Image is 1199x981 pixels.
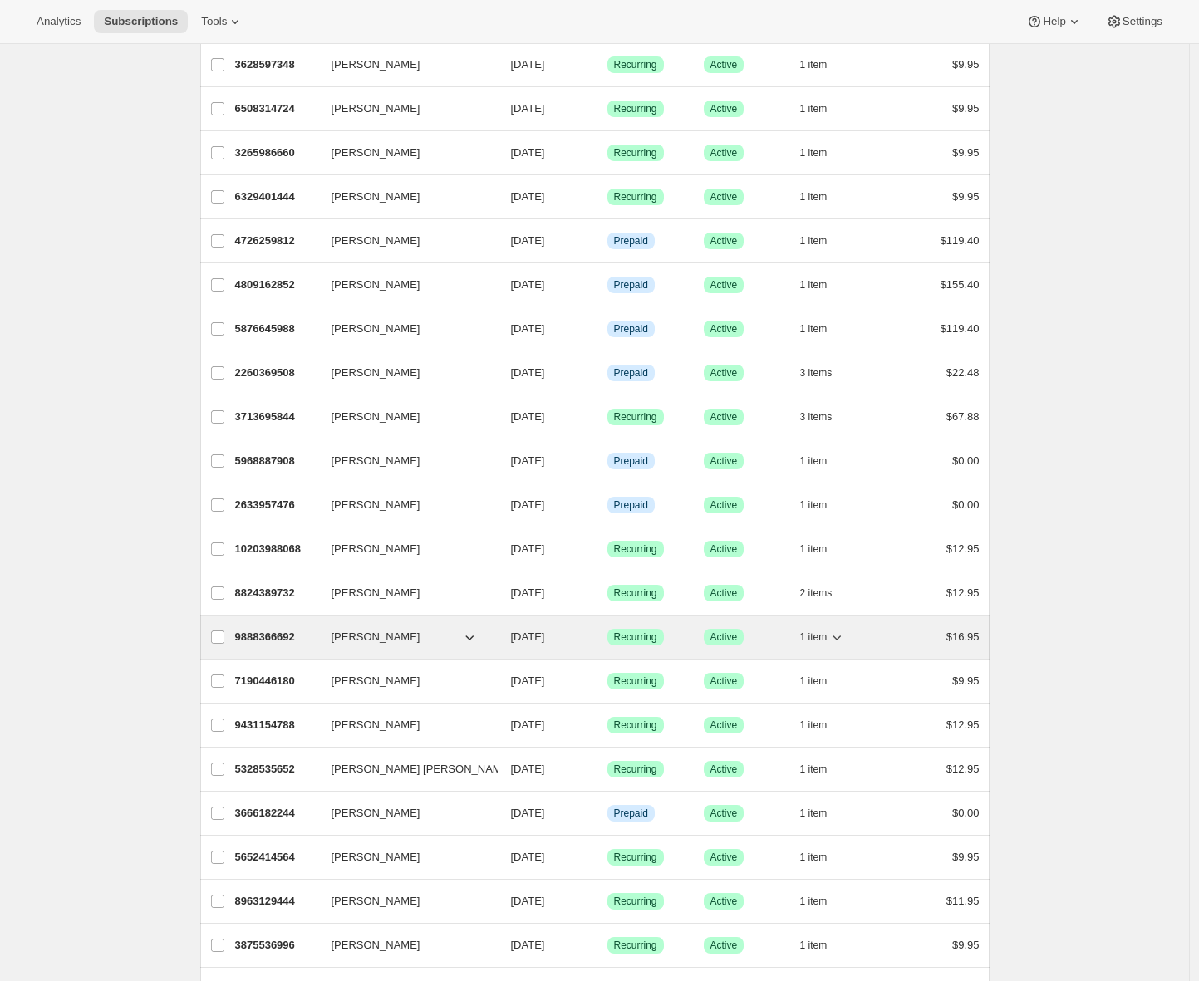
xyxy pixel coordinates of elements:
span: Active [710,366,738,380]
span: [DATE] [511,763,545,775]
div: 5652414564[PERSON_NAME][DATE]SuccessRecurringSuccessActive1 item$9.95 [235,846,980,869]
span: [DATE] [511,58,545,71]
span: [PERSON_NAME] [332,585,420,601]
span: 3 items [800,410,833,424]
button: 1 item [800,890,846,913]
button: 1 item [800,846,846,869]
span: [PERSON_NAME] [332,629,420,645]
span: 1 item [800,674,828,688]
p: 4809162852 [235,277,318,293]
span: 1 item [800,234,828,248]
span: Settings [1123,15,1162,28]
button: 1 item [800,273,846,297]
span: $16.95 [946,630,980,643]
span: 1 item [800,454,828,468]
span: [DATE] [511,630,545,643]
span: [DATE] [511,674,545,687]
div: 4726259812[PERSON_NAME][DATE]InfoPrepaidSuccessActive1 item$119.40 [235,229,980,253]
div: 5328535652[PERSON_NAME] [PERSON_NAME][DATE]SuccessRecurringSuccessActive1 item$12.95 [235,758,980,781]
span: [DATE] [511,719,545,731]
span: Active [710,410,738,424]
span: [PERSON_NAME] [332,849,420,866]
p: 3628597348 [235,56,318,73]
span: Subscriptions [104,15,178,28]
div: 8963129444[PERSON_NAME][DATE]SuccessRecurringSuccessActive1 item$11.95 [235,890,980,913]
div: 8824389732[PERSON_NAME][DATE]SuccessRecurringSuccessActive2 items$12.95 [235,581,980,605]
p: 9431154788 [235,717,318,733]
button: [PERSON_NAME] [322,712,488,738]
span: [DATE] [511,102,545,115]
button: [PERSON_NAME] [322,492,488,518]
button: Analytics [27,10,91,33]
span: [DATE] [511,851,545,863]
div: 2260369508[PERSON_NAME][DATE]InfoPrepaidSuccessActive3 items$22.48 [235,361,980,385]
button: 1 item [800,537,846,561]
span: $9.95 [952,674,980,687]
span: Analytics [37,15,81,28]
button: 1 item [800,449,846,473]
span: [DATE] [511,454,545,467]
span: [DATE] [511,807,545,819]
button: [PERSON_NAME] [322,888,488,915]
span: 1 item [800,807,828,820]
span: Recurring [614,542,657,556]
span: $9.95 [952,851,980,863]
span: $9.95 [952,102,980,115]
p: 6329401444 [235,189,318,205]
span: Active [710,674,738,688]
span: 2 items [800,586,833,600]
button: [PERSON_NAME] [322,96,488,122]
span: $12.95 [946,763,980,775]
span: [DATE] [511,278,545,291]
span: $119.40 [941,322,980,335]
button: 1 item [800,802,846,825]
span: [PERSON_NAME] [332,365,420,381]
p: 3713695844 [235,409,318,425]
button: 3 items [800,361,851,385]
div: 7190446180[PERSON_NAME][DATE]SuccessRecurringSuccessActive1 item$9.95 [235,670,980,693]
span: $12.95 [946,542,980,555]
span: Prepaid [614,234,648,248]
button: [PERSON_NAME] [322,800,488,826]
span: Recurring [614,630,657,644]
span: Recurring [614,763,657,776]
button: 1 item [800,141,846,164]
span: 1 item [800,190,828,204]
button: 1 item [800,185,846,208]
span: 1 item [800,322,828,336]
span: [PERSON_NAME] [332,805,420,822]
span: $67.88 [946,410,980,423]
span: $11.95 [946,895,980,907]
span: [PERSON_NAME] [332,409,420,425]
span: 1 item [800,895,828,908]
button: 1 item [800,229,846,253]
button: 1 item [800,97,846,120]
span: [PERSON_NAME] [332,277,420,293]
span: Active [710,939,738,952]
span: $12.95 [946,586,980,599]
span: [PERSON_NAME] [332,893,420,910]
span: 3 items [800,366,833,380]
div: 5876645988[PERSON_NAME][DATE]InfoPrepaidSuccessActive1 item$119.40 [235,317,980,341]
span: Tools [201,15,227,28]
button: 1 item [800,758,846,781]
span: Recurring [614,719,657,732]
span: [DATE] [511,498,545,511]
span: [DATE] [511,895,545,907]
span: Recurring [614,851,657,864]
span: Active [710,719,738,732]
div: 9431154788[PERSON_NAME][DATE]SuccessRecurringSuccessActive1 item$12.95 [235,714,980,737]
span: 1 item [800,146,828,159]
span: [PERSON_NAME] [332,56,420,73]
span: $9.95 [952,939,980,951]
span: [PERSON_NAME] [332,497,420,513]
button: 1 item [800,625,846,649]
span: Active [710,58,738,71]
p: 2260369508 [235,365,318,381]
button: [PERSON_NAME] [322,580,488,606]
span: $0.00 [952,807,980,819]
p: 5876645988 [235,321,318,337]
div: 3713695844[PERSON_NAME][DATE]SuccessRecurringSuccessActive3 items$67.88 [235,405,980,429]
span: Prepaid [614,454,648,468]
span: [PERSON_NAME] [PERSON_NAME] [332,761,512,777]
